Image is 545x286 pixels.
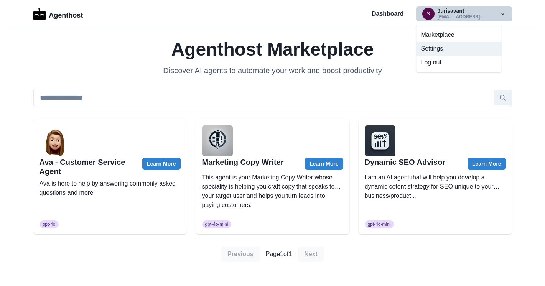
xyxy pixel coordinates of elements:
[417,56,502,69] button: Log out
[368,222,391,227] span: gpt-4o-mini
[202,158,284,166] a: Marketing Copy Writer
[33,40,512,59] h1: Agenthost Marketplace
[365,158,445,166] a: Dynamic SEO Advisor
[40,179,181,217] p: Ava is here to help by answering commonly asked questions and more!
[305,158,343,170] a: Learn More
[33,8,46,20] img: Logo
[202,173,343,217] p: This agent is your Marketing Copy Writer whose speciality is helping you craft copy that speaks t...
[43,222,56,227] span: gpt-4o
[40,125,70,156] img: Ava - Customer Service Agent
[468,158,505,170] a: Learn More
[417,28,502,42] button: Marketplace
[33,7,83,21] a: LogoAgenthost
[221,247,260,262] button: Previous
[372,9,404,18] a: Dashboard
[202,125,233,156] img: Marketing Copy Writer
[417,42,502,56] button: Settings
[33,65,512,76] p: Discover AI agents to automate your work and boost productivity
[298,247,324,262] button: Next
[40,158,125,176] a: Ava - Customer Service Agent
[365,125,395,156] img: Dynamic SEO Advisor
[365,173,506,217] p: I am an AI agent that will help you develop a dynamic cotent strategy for SEO unique to your busi...
[142,158,180,170] a: Learn More
[49,7,83,21] p: Agenthost
[205,222,228,227] span: gpt-4o-mini
[416,6,512,21] button: shelitigates@gmail.comJurisavant[EMAIL_ADDRESS]...
[266,250,292,259] p: Page 1 of 1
